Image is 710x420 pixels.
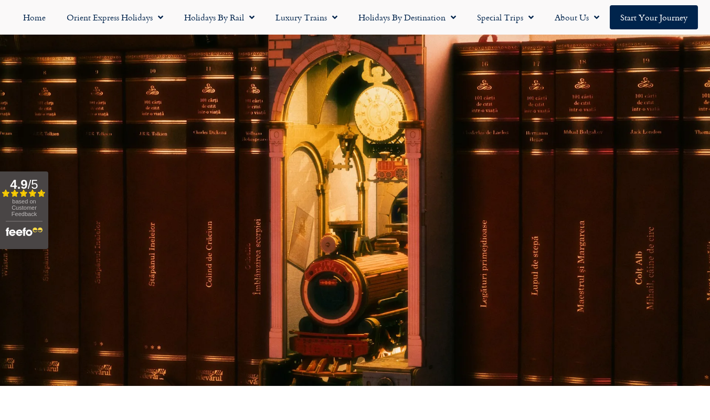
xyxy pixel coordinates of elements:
[348,5,467,29] a: Holidays by Destination
[265,5,348,29] a: Luxury Trains
[544,5,610,29] a: About Us
[13,5,56,29] a: Home
[174,5,265,29] a: Holidays by Rail
[5,5,705,29] nav: Menu
[467,5,544,29] a: Special Trips
[610,5,698,29] a: Start your Journey
[56,5,174,29] a: Orient Express Holidays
